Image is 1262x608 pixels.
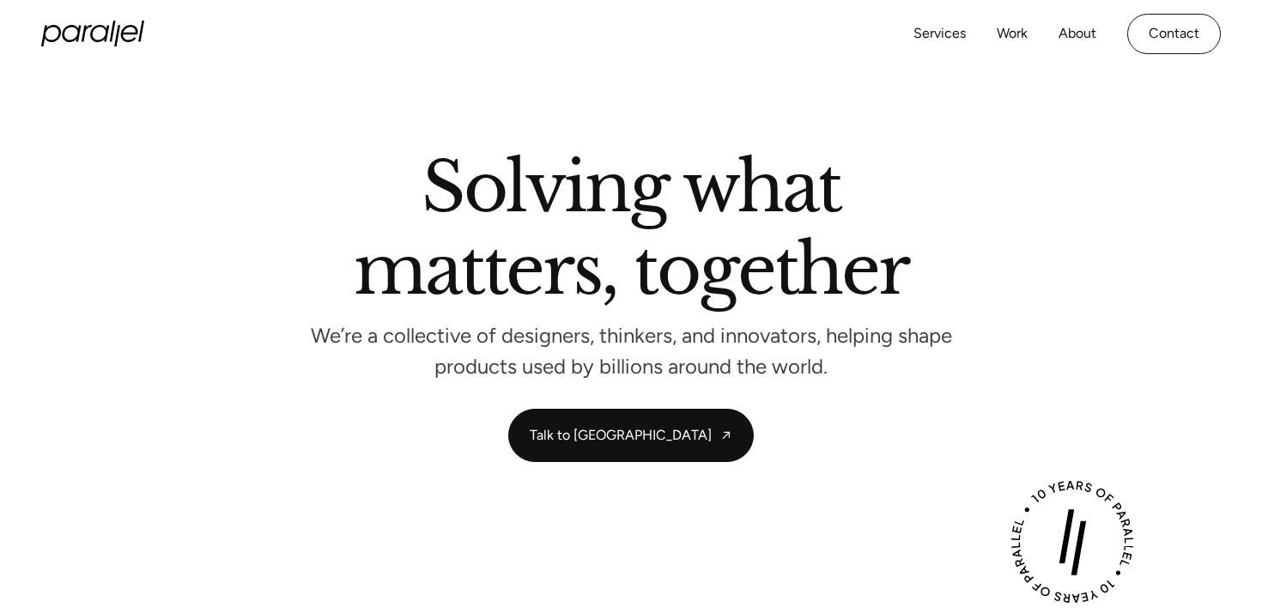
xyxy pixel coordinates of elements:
a: Services [913,21,966,46]
a: About [1059,21,1096,46]
a: home [41,21,144,46]
p: We’re a collective of designers, thinkers, and innovators, helping shape products used by billion... [309,329,953,374]
h2: Solving what matters, together [354,154,908,311]
a: Contact [1127,14,1221,54]
a: Work [997,21,1028,46]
